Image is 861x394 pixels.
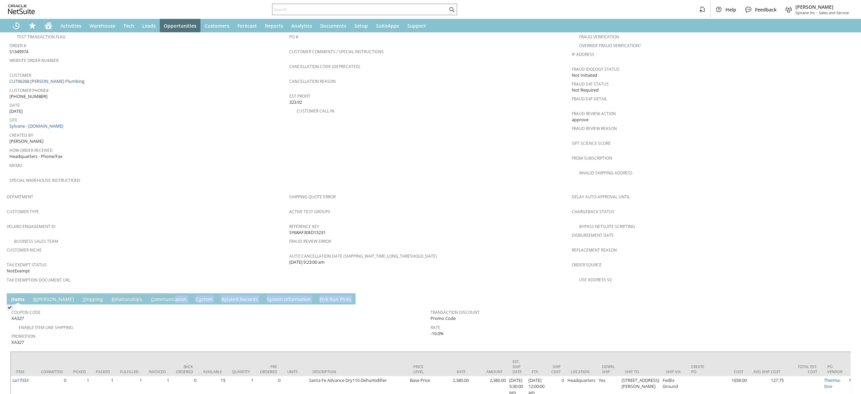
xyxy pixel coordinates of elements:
a: Bypass NetSuite Scripting [579,224,635,229]
span: u [198,296,201,302]
a: Activities [57,19,85,32]
svg: Shortcuts [28,22,36,30]
a: Customer Comments / Special Instructions [289,49,384,55]
a: Shipping [81,296,105,303]
span: Forecast [237,23,257,29]
div: Price Level [413,364,428,374]
a: How Order Received [9,147,53,153]
div: Ship Cost [551,364,561,374]
span: approve [572,117,589,123]
a: Sylvane - [DOMAIN_NAME] [9,123,65,129]
div: Back Ordered [176,364,193,374]
span: [PERSON_NAME] [795,4,849,10]
div: Cost [716,369,743,374]
a: Promotion [11,333,35,339]
a: Created By [9,132,33,138]
div: Committed [41,369,63,374]
a: Custom [194,296,214,303]
span: e [224,296,227,302]
a: Special Warehouse Instructions [9,177,80,183]
a: Est Profit [289,93,310,99]
div: Amount [476,369,502,374]
a: Fraud Review Reason [572,126,617,131]
span: Leads [142,23,156,29]
span: [PERSON_NAME] [9,138,43,144]
a: IP Address [572,52,594,57]
a: Date [9,102,20,108]
a: Fraud Verification [579,34,619,40]
a: Memo [9,163,22,168]
a: SuiteApps [372,19,403,32]
span: C [151,296,154,302]
a: Fraud E4F Status [572,81,609,87]
div: Total Est. Cost [790,364,817,374]
input: Search [272,5,448,13]
span: y [269,296,272,302]
img: Checked [7,304,12,310]
span: S1349974 [9,48,28,55]
a: sa17033 [12,377,29,383]
a: Fraud Review Error [289,238,331,244]
a: Customer [9,72,31,78]
a: Analytics [287,19,316,32]
a: Pick Run Picks [318,296,353,303]
div: Location [571,369,592,374]
a: Sift Science Score [572,140,611,146]
div: Ship Via [666,369,681,374]
a: Active Test Groups [289,209,330,215]
div: Item [16,369,31,374]
div: Down. Ship [602,364,615,374]
a: Tax Exemption Document URL [7,277,70,283]
a: Tax Exempt Status [7,262,47,268]
a: Leads [138,19,160,32]
div: Rate [439,369,465,374]
div: Avg Ship Cost [753,369,780,374]
a: System Information [265,296,312,303]
div: Description [312,369,403,374]
a: Reference Key [289,224,319,229]
a: Test Transaction Flag [17,34,66,40]
span: Reports [265,23,283,29]
a: Customer Niche [7,247,42,253]
div: Ship To [625,369,656,374]
a: Customer Call-in [297,108,334,114]
a: Business Sales Team [14,238,58,244]
svg: Search [448,5,456,13]
span: Support [407,23,426,29]
span: [PHONE_NUMBER] [9,93,47,100]
div: ETA [532,369,541,374]
a: Order # [9,43,26,48]
a: Home [40,19,57,32]
svg: logo [8,5,35,14]
span: Not Required [572,87,599,93]
a: Setup [350,19,372,32]
a: Fraud Review Action [572,111,616,117]
a: Invalid Shipping Address [579,170,633,176]
a: Department [7,194,33,200]
span: -10.0% [430,330,444,337]
a: Transaction Discount [430,309,480,315]
div: Pre Ordered [260,364,277,374]
a: Customer Phone# [9,88,49,93]
span: Sylvane Inc [795,10,815,15]
a: Override Fraud Verification? [579,43,641,48]
a: Recent Records [8,19,24,32]
a: Support [403,19,430,32]
span: - [816,10,818,15]
span: Feedback [755,6,777,13]
span: Analytics [291,23,312,29]
span: [DATE] [9,108,23,114]
div: PO Vendor [827,364,843,374]
span: R [112,296,115,302]
a: Disbursement Date [572,232,614,238]
a: Website Order Number [9,58,59,63]
span: SY68AF30ED15231 [289,229,326,236]
a: Opportunities [160,19,200,32]
a: Cancellation Code (deprecated) [289,64,360,69]
a: Auto Cancellation Date (shipping_wait_time_long_threshold_date) [289,253,437,259]
div: Est. Ship Date [513,359,522,374]
a: Velaro Engagement ID [7,224,55,229]
a: Customer Type [7,209,39,215]
span: Promo Code [430,315,456,322]
a: Chargeback Status [572,209,614,215]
